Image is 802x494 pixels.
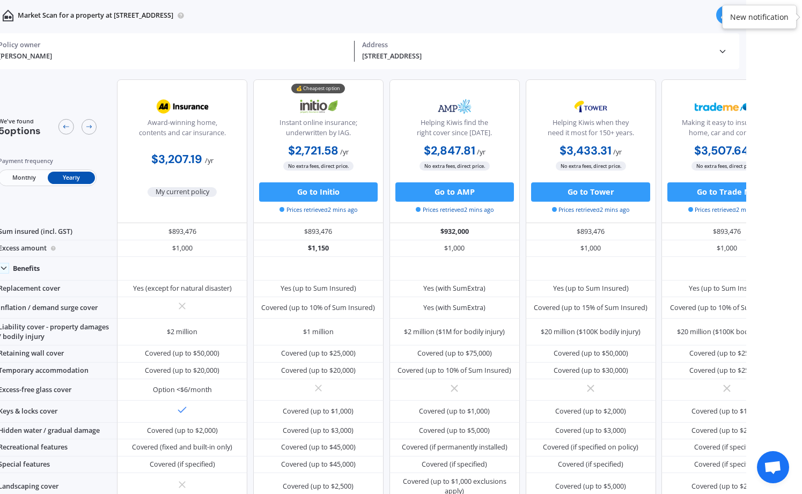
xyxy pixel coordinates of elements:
[281,349,356,358] div: Covered (up to $25,000)
[2,10,14,21] img: home-and-contents.b802091223b8502ef2dd.svg
[477,148,485,157] span: / yr
[688,205,766,214] span: Prices retrieved 2 mins ago
[757,451,789,483] a: Open chat
[340,148,349,157] span: / yr
[526,240,656,257] div: $1,000
[362,51,710,62] div: [STREET_ADDRESS]
[419,426,490,436] div: Covered (up to $5,000)
[145,349,219,358] div: Covered (up to $50,000)
[558,460,623,469] div: Covered (if specified)
[117,223,247,240] div: $893,476
[150,94,214,119] img: AA.webp
[689,284,764,293] div: Yes (up to Sum Insured)
[303,327,334,337] div: $1 million
[730,12,789,23] div: New notification
[167,327,197,337] div: $2 million
[691,407,762,416] div: Covered (up to $1,000)
[422,460,487,469] div: Covered (if specified)
[695,94,759,119] img: Trademe.webp
[667,182,786,202] button: Go to Trade Me
[150,460,215,469] div: Covered (if specified)
[283,161,354,171] span: No extra fees, direct price.
[283,407,354,416] div: Covered (up to $1,000)
[279,205,357,214] span: Prices retrieved 2 mins ago
[531,182,650,202] button: Go to Tower
[423,303,485,313] div: Yes (with SumExtra)
[402,443,507,452] div: Covered (if permanently installed)
[677,327,777,337] div: $20 million ($100K bodily injury)
[253,240,384,257] div: $1,150
[133,284,232,293] div: Yes (except for natural disaster)
[691,426,762,436] div: Covered (up to $2,000)
[417,349,492,358] div: Covered (up to $75,000)
[555,407,626,416] div: Covered (up to $2,000)
[389,240,520,257] div: $1,000
[420,161,490,171] span: No extra fees, direct price.
[389,223,520,240] div: $932,000
[670,303,784,313] div: Covered (up to 10% of Sum Insured)
[145,366,219,375] div: Covered (up to $20,000)
[691,482,762,491] div: Covered (up to $2,000)
[423,284,485,293] div: Yes (with SumExtra)
[291,84,345,93] div: 💰 Cheapest option
[552,205,630,214] span: Prices retrieved 2 mins ago
[286,94,350,119] img: Initio.webp
[526,223,656,240] div: $893,476
[126,118,239,142] div: Award-winning home, contents and car insurance.
[253,223,384,240] div: $893,476
[398,118,511,142] div: Helping Kiwis find the right cover since [DATE].
[151,152,202,167] b: $3,207.19
[259,182,378,202] button: Go to Initio
[553,284,629,293] div: Yes (up to Sum Insured)
[205,156,214,165] span: / yr
[362,41,710,49] div: Address
[543,443,638,452] div: Covered (if specified on policy)
[555,482,626,491] div: Covered (up to $5,000)
[416,205,494,214] span: Prices retrieved 2 mins ago
[261,303,375,313] div: Covered (up to 10% of Sum Insured)
[670,118,784,142] div: Making it easy to insure your home, car and contents.
[132,443,232,452] div: Covered (fixed and built-in only)
[423,94,487,119] img: AMP.webp
[554,366,628,375] div: Covered (up to $30,000)
[281,284,356,293] div: Yes (up to Sum Insured)
[13,264,40,273] div: Benefits
[18,11,173,20] p: Market Scan for a property at [STREET_ADDRESS]
[153,385,212,395] div: Option <$6/month
[661,240,792,257] div: $1,000
[117,240,247,257] div: $1,000
[556,161,626,171] span: No extra fees, direct price.
[694,143,749,158] b: $3,507.64
[404,327,505,337] div: $2 million ($1M for bodily injury)
[694,460,760,469] div: Covered (if specified)
[559,94,623,119] img: Tower.webp
[424,143,475,158] b: $2,847.81
[419,407,490,416] div: Covered (up to $1,000)
[560,143,612,158] b: $3,433.31
[541,327,641,337] div: $20 million ($100K bodily injury)
[281,443,356,452] div: Covered (up to $45,000)
[555,426,626,436] div: Covered (up to $3,000)
[661,223,792,240] div: $893,476
[398,366,511,375] div: Covered (up to 10% of Sum Insured)
[283,426,354,436] div: Covered (up to $3,000)
[613,148,622,157] span: / yr
[534,118,648,142] div: Helping Kiwis when they need it most for 150+ years.
[261,118,375,142] div: Instant online insurance; underwritten by IAG.
[281,460,356,469] div: Covered (up to $45,000)
[689,366,764,375] div: Covered (up to $25,000)
[554,349,628,358] div: Covered (up to $50,000)
[395,182,514,202] button: Go to AMP
[691,161,762,171] span: No extra fees, direct price.
[148,187,217,197] span: My current policy
[48,172,95,184] span: Yearly
[283,482,354,491] div: Covered (up to $2,500)
[288,143,339,158] b: $2,721.58
[689,349,764,358] div: Covered (up to $25,000)
[694,443,760,452] div: Covered (if specified)
[147,426,218,436] div: Covered (up to $2,000)
[534,303,648,313] div: Covered (up to 15% of Sum Insured)
[281,366,356,375] div: Covered (up to $20,000)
